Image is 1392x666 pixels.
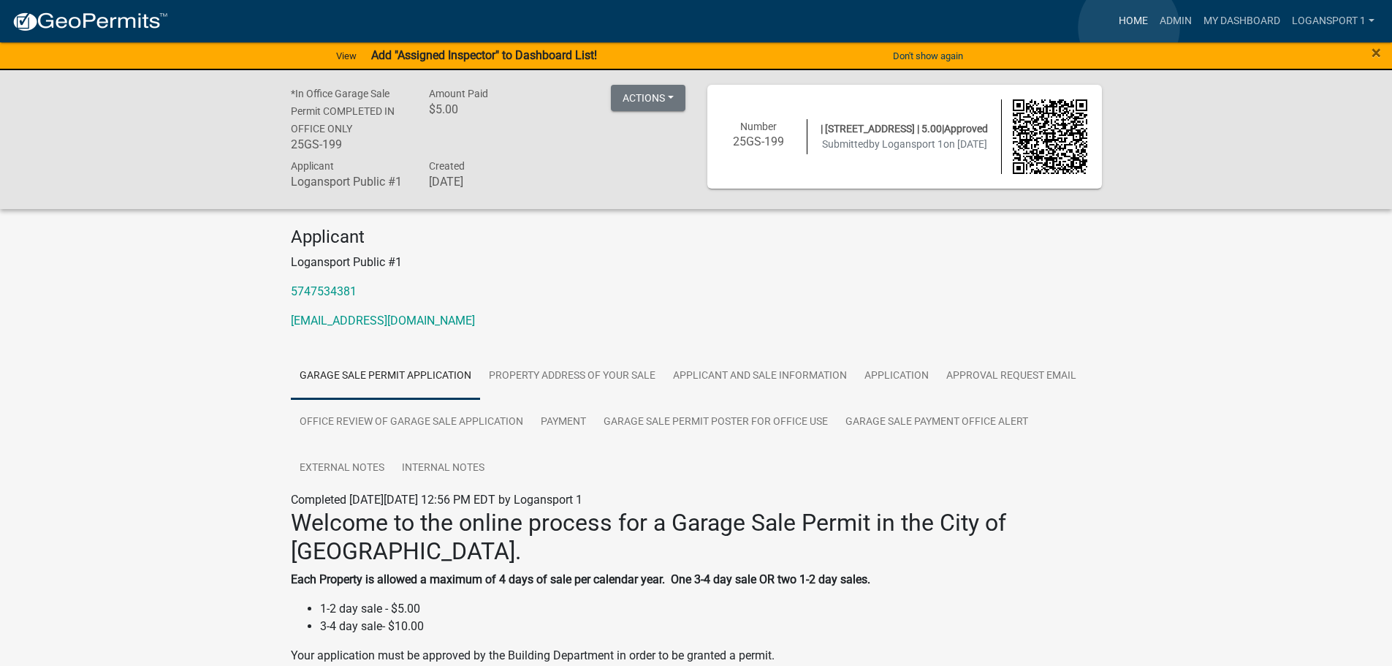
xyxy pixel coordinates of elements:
a: Logansport 1 [1286,7,1380,35]
a: External Notes [291,445,393,492]
span: *In Office Garage Sale Permit COMPLETED IN OFFICE ONLY [291,88,395,135]
a: Garage Sale Payment Office Alert [837,399,1037,446]
a: View [330,44,362,68]
a: Applicant and Sale Information [664,353,856,400]
h6: [DATE] [429,175,546,189]
strong: Add "Assigned Inspector" to Dashboard List! [371,48,597,62]
a: Garage Sale Permit Application [291,353,480,400]
a: My Dashboard [1198,7,1286,35]
a: 5747534381 [291,284,357,298]
a: Garage Sale Permit Poster for Office Use [595,399,837,446]
h6: Logansport Public #1 [291,175,408,189]
a: Approval Request Email [937,353,1085,400]
a: Internal Notes [393,445,493,492]
button: Don't show again [887,44,969,68]
h4: Applicant [291,227,1102,248]
a: Office Review of Garage Sale Application [291,399,532,446]
span: by Logansport 1 [869,138,943,150]
h6: 25GS-199 [291,137,408,151]
a: Admin [1154,7,1198,35]
h2: Welcome to the online process for a Garage Sale Permit in the City of [GEOGRAPHIC_DATA]. [291,509,1102,565]
a: [EMAIL_ADDRESS][DOMAIN_NAME] [291,314,475,328]
span: Applicant [291,160,334,172]
li: 1-2 day sale - $5.00 [320,600,1102,618]
h6: 25GS-199 [722,135,796,148]
img: QR code [1013,99,1087,174]
a: PROPERTY ADDRESS OF YOUR SALE [480,353,664,400]
li: 3-4 day sale- $10.00 [320,618,1102,635]
span: | [STREET_ADDRESS] | 5.00|Approved [821,123,988,135]
button: Actions [611,85,685,111]
h6: $5.00 [429,102,546,116]
span: Created [429,160,465,172]
a: Payment [532,399,595,446]
a: Application [856,353,937,400]
span: Completed [DATE][DATE] 12:56 PM EDT by Logansport 1 [291,493,582,507]
span: × [1372,42,1381,63]
strong: Each Property is allowed a maximum of 4 days of sale per calendar year. One 3-4 day sale OR two 1... [291,572,870,586]
button: Close [1372,44,1381,61]
p: Logansport Public #1 [291,254,1102,271]
a: Home [1113,7,1154,35]
span: Submitted on [DATE] [822,138,987,150]
span: Amount Paid [429,88,488,99]
span: Number [740,121,777,132]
